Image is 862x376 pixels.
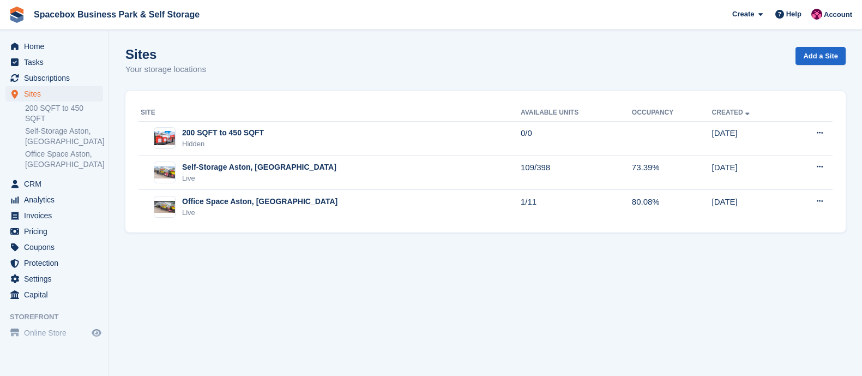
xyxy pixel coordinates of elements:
[25,103,103,124] a: 200 SQFT to 450 SQFT
[632,104,712,122] th: Occupancy
[154,131,175,145] img: Image of 200 SQFT to 450 SQFT site
[632,190,712,224] td: 80.08%
[154,201,175,213] img: Image of Office Space Aston, Birmingham site
[24,39,89,54] span: Home
[10,312,108,323] span: Storefront
[521,121,632,156] td: 0/0
[182,196,337,207] div: Office Space Aston, [GEOGRAPHIC_DATA]
[24,325,89,341] span: Online Store
[5,39,103,54] a: menu
[5,325,103,341] a: menu
[5,55,103,70] a: menu
[24,86,89,102] span: Sites
[182,162,336,173] div: Self-Storage Aston, [GEOGRAPHIC_DATA]
[712,190,788,224] td: [DATE]
[24,55,89,70] span: Tasks
[125,63,206,76] p: Your storage locations
[5,208,103,223] a: menu
[24,176,89,192] span: CRM
[125,47,206,62] h1: Sites
[521,156,632,190] td: 109/398
[521,104,632,122] th: Available Units
[24,192,89,207] span: Analytics
[786,9,801,20] span: Help
[5,86,103,102] a: menu
[24,255,89,271] span: Protection
[521,190,632,224] td: 1/11
[138,104,521,122] th: Site
[5,192,103,207] a: menu
[182,173,336,184] div: Live
[25,126,103,147] a: Self-Storage Aston, [GEOGRAPHIC_DATA]
[5,255,103,271] a: menu
[182,127,264,139] div: 200 SQFT to 450 SQFT
[5,271,103,287] a: menu
[154,166,175,178] img: Image of Self-Storage Aston, Birmingham site
[811,9,822,20] img: Avishka Chauhan
[5,70,103,86] a: menu
[5,287,103,302] a: menu
[5,176,103,192] a: menu
[182,207,337,218] div: Live
[5,224,103,239] a: menu
[824,9,852,20] span: Account
[5,240,103,255] a: menu
[712,156,788,190] td: [DATE]
[24,224,89,239] span: Pricing
[795,47,846,65] a: Add a Site
[29,5,204,23] a: Spacebox Business Park & Self Storage
[90,326,103,339] a: Preview store
[24,70,89,86] span: Subscriptions
[9,7,25,23] img: stora-icon-8386f47178a22dfd0bd8f6a31ec36ba5ce8667c1dd55bd0f319d3a0aa187defe.svg
[24,208,89,223] span: Invoices
[24,271,89,287] span: Settings
[24,240,89,255] span: Coupons
[712,109,752,116] a: Created
[732,9,754,20] span: Create
[25,149,103,170] a: Office Space Aston, [GEOGRAPHIC_DATA]
[632,156,712,190] td: 73.39%
[182,139,264,150] div: Hidden
[712,121,788,156] td: [DATE]
[24,287,89,302] span: Capital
